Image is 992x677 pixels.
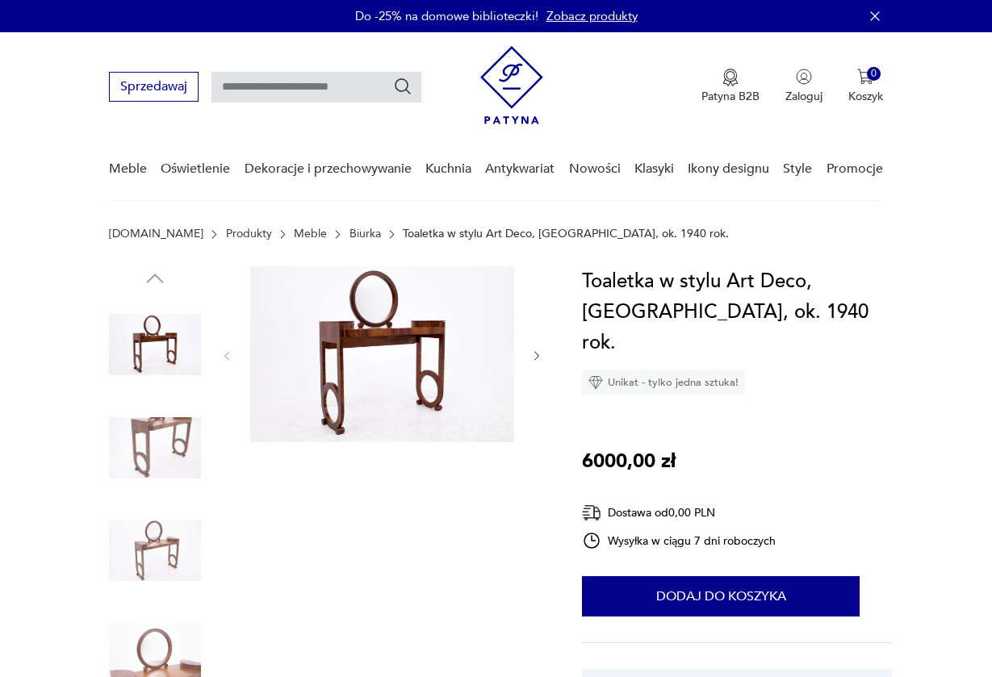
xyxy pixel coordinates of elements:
img: Ikonka użytkownika [796,69,812,85]
button: Szukaj [393,77,412,96]
p: 6000,00 zł [582,446,676,477]
button: Zaloguj [785,69,822,104]
img: Ikona dostawy [582,503,601,523]
a: Oświetlenie [161,138,230,200]
img: Zdjęcie produktu Toaletka w stylu Art Deco, Polska, ok. 1940 rok. [109,504,201,596]
a: Style [783,138,812,200]
img: Patyna - sklep z meblami i dekoracjami vintage [480,46,543,124]
div: Dostawa od 0,00 PLN [582,503,776,523]
img: Zdjęcie produktu Toaletka w stylu Art Deco, Polska, ok. 1940 rok. [250,266,514,442]
button: Dodaj do koszyka [582,576,860,616]
a: Meble [294,228,327,240]
div: 0 [867,67,881,81]
img: Ikona diamentu [588,375,603,390]
p: Patyna B2B [701,89,760,104]
img: Zdjęcie produktu Toaletka w stylu Art Deco, Polska, ok. 1940 rok. [109,299,201,391]
button: 0Koszyk [848,69,883,104]
p: Toaletka w stylu Art Deco, [GEOGRAPHIC_DATA], ok. 1940 rok. [403,228,729,240]
img: Ikona medalu [722,69,739,86]
a: Kuchnia [425,138,471,200]
a: Zobacz produkty [546,8,638,24]
p: Zaloguj [785,89,822,104]
a: Produkty [226,228,272,240]
div: Wysyłka w ciągu 7 dni roboczych [582,531,776,550]
a: [DOMAIN_NAME] [109,228,203,240]
a: Dekoracje i przechowywanie [245,138,412,200]
a: Ikony designu [688,138,769,200]
a: Biurka [350,228,381,240]
a: Klasyki [634,138,674,200]
a: Meble [109,138,147,200]
a: Nowości [569,138,621,200]
button: Sprzedawaj [109,72,199,102]
p: Do -25% na domowe biblioteczki! [355,8,538,24]
button: Patyna B2B [701,69,760,104]
a: Ikona medaluPatyna B2B [701,69,760,104]
p: Koszyk [848,89,883,104]
a: Antykwariat [485,138,555,200]
a: Sprzedawaj [109,82,199,94]
a: Promocje [827,138,883,200]
img: Zdjęcie produktu Toaletka w stylu Art Deco, Polska, ok. 1940 rok. [109,402,201,494]
div: Unikat - tylko jedna sztuka! [582,370,745,395]
h1: Toaletka w stylu Art Deco, [GEOGRAPHIC_DATA], ok. 1940 rok. [582,266,891,358]
img: Ikona koszyka [857,69,873,85]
